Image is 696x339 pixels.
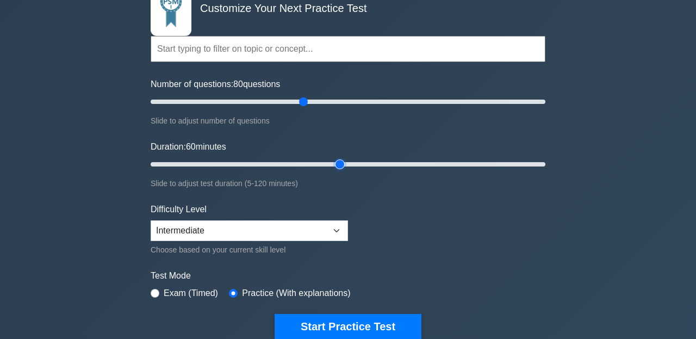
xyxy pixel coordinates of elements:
[151,269,545,282] label: Test Mode
[151,78,280,91] label: Number of questions: questions
[151,36,545,62] input: Start typing to filter on topic or concept...
[233,79,243,89] span: 80
[151,114,545,127] div: Slide to adjust number of questions
[242,287,350,300] label: Practice (With explanations)
[151,203,207,216] label: Difficulty Level
[151,140,226,153] label: Duration: minutes
[275,314,421,339] button: Start Practice Test
[151,243,348,256] div: Choose based on your current skill level
[164,287,218,300] label: Exam (Timed)
[186,142,196,151] span: 60
[151,177,545,190] div: Slide to adjust test duration (5-120 minutes)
